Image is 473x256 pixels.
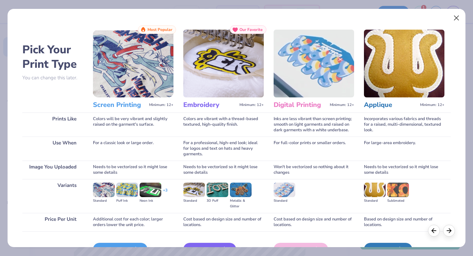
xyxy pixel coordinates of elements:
div: Inks are less vibrant than screen printing; smooth on light garments and raised on dark garments ... [274,113,354,137]
img: Sublimated [387,183,409,197]
img: Standard [183,183,205,197]
span: Minimum: 12+ [149,103,173,107]
span: Most Popular [147,27,172,32]
button: Close [450,12,463,24]
span: Minimum: 12+ [420,103,444,107]
div: Based on design size and number of locations. [364,213,444,231]
div: Standard [93,198,115,204]
img: Screen Printing [93,30,173,97]
h2: Pick Your Print Type [22,42,83,71]
div: + 3 [163,188,168,199]
img: Puff Ink [116,183,138,197]
div: Sublimated [387,198,409,204]
img: Standard [364,183,386,197]
div: Needs to be vectorized so it might lose some details [93,161,173,179]
img: Applique [364,30,444,97]
div: Colors will be very vibrant and slightly raised on the garment's surface. [93,113,173,137]
div: Metallic & Glitter [230,198,252,209]
div: Digital Print [274,243,328,256]
div: Puff Ink [116,198,138,204]
div: Price Per Unit [22,213,83,231]
div: Colors are vibrant with a thread-based textured, high-quality finish. [183,113,264,137]
div: Standard [364,198,386,204]
span: Minimum: 12+ [239,103,264,107]
div: Needs to be vectorized so it might lose some details [183,161,264,179]
img: Embroidery [183,30,264,97]
div: Applique [364,243,412,256]
h3: Screen Printing [93,101,146,109]
div: Prints Like [22,113,83,137]
div: Screen Print [93,243,147,256]
div: For a professional, high-end look; ideal for logos and text on hats and heavy garments. [183,137,264,161]
span: Minimum: 12+ [330,103,354,107]
div: Standard [183,198,205,204]
h3: Embroidery [183,101,237,109]
img: Standard [93,183,115,197]
div: For full-color prints or smaller orders. [274,137,354,161]
div: Image You Uploaded [22,161,83,179]
img: Neon Ink [140,183,161,197]
div: Cost based on design size and number of locations. [183,213,264,231]
div: 3D Puff [207,198,228,204]
div: Embroidery [183,243,236,256]
div: For a classic look or large order. [93,137,173,161]
span: Our Favorite [239,27,263,32]
div: Additional cost for each color; larger orders lower the unit price. [93,213,173,231]
div: For large-area embroidery. [364,137,444,161]
div: Needs to be vectorized so it might lose some details [364,161,444,179]
div: Cost based on design size and number of locations. [274,213,354,231]
div: Standard [274,198,295,204]
h3: Digital Printing [274,101,327,109]
img: Metallic & Glitter [230,183,252,197]
p: You can change this later. [22,75,83,81]
div: Won't be vectorized so nothing about it changes [274,161,354,179]
img: 3D Puff [207,183,228,197]
div: Neon Ink [140,198,161,204]
div: Variants [22,179,83,213]
img: Digital Printing [274,30,354,97]
img: Standard [274,183,295,197]
h3: Applique [364,101,417,109]
div: Use When [22,137,83,161]
div: Incorporates various fabrics and threads for a raised, multi-dimensional, textured look. [364,113,444,137]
